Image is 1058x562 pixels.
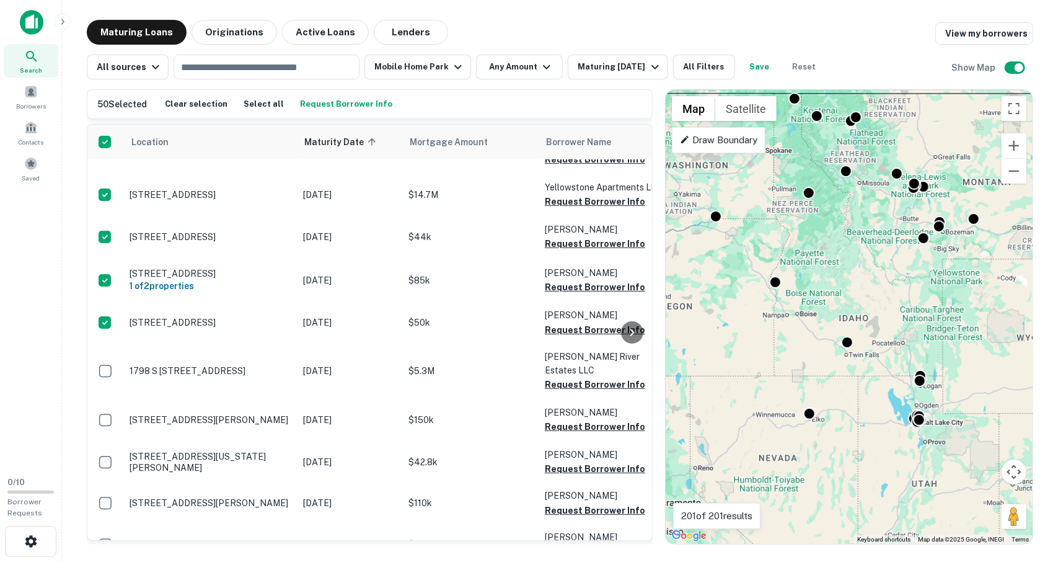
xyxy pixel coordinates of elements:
[935,22,1033,45] a: View my borrowers
[740,55,780,79] button: Save your search to get updates of matches that match your search criteria.
[87,55,169,79] button: All sources
[130,539,291,550] p: [STREET_ADDRESS][PERSON_NAME]
[666,90,1033,544] div: 0 0
[4,152,58,185] a: Saved
[545,266,669,280] p: [PERSON_NAME]
[131,135,169,149] span: Location
[130,365,291,377] p: 1798 S [STREET_ADDRESS]
[1002,133,1026,158] button: Zoom in
[87,20,187,45] button: Maturing Loans
[303,538,396,551] p: [DATE]
[408,455,532,469] p: $42.8k
[578,60,662,74] div: Maturing [DATE]
[568,55,668,79] button: Maturing [DATE]
[303,413,396,427] p: [DATE]
[97,97,147,111] h6: 50 Selected
[303,364,396,378] p: [DATE]
[4,44,58,78] a: Search
[19,137,43,147] span: Contacts
[545,280,645,295] button: Request Borrower Info
[303,316,396,329] p: [DATE]
[545,236,645,251] button: Request Borrower Info
[4,116,58,149] a: Contacts
[545,308,669,322] p: [PERSON_NAME]
[7,497,42,517] span: Borrower Requests
[408,413,532,427] p: $150k
[192,20,277,45] button: Originations
[130,268,291,279] p: [STREET_ADDRESS]
[545,503,645,518] button: Request Borrower Info
[162,95,231,114] button: Clear selection
[951,61,997,74] h6: Show Map
[672,96,715,121] button: Show street map
[402,125,539,159] th: Mortgage Amount
[408,188,532,202] p: $14.7M
[785,55,824,79] button: Reset
[304,135,380,149] span: Maturity Date
[545,462,645,476] button: Request Borrower Info
[303,188,396,202] p: [DATE]
[1002,159,1026,184] button: Zoom out
[1002,96,1026,121] button: Toggle fullscreen view
[240,95,287,114] button: Select all
[20,65,42,75] span: Search
[130,231,291,243] p: [STREET_ADDRESS]
[545,406,669,419] p: [PERSON_NAME]
[545,377,645,392] button: Request Borrower Info
[123,125,297,159] th: Location
[918,536,1004,543] span: Map data ©2025 Google, INEGI
[545,448,669,462] p: [PERSON_NAME]
[669,528,710,544] img: Google
[476,55,563,79] button: Any Amount
[408,274,532,287] p: $85k
[16,101,46,111] span: Borrowers
[545,530,669,544] p: [PERSON_NAME]
[410,135,504,149] span: Mortgage Amount
[546,135,611,149] span: Borrower Name
[303,230,396,244] p: [DATE]
[545,323,645,337] button: Request Borrower Info
[130,189,291,200] p: [STREET_ADDRESS]
[303,274,396,287] p: [DATE]
[545,223,669,236] p: [PERSON_NAME]
[374,20,448,45] button: Lenders
[545,489,669,502] p: [PERSON_NAME]
[673,55,735,79] button: All Filters
[545,181,669,194] p: Yellowstone Apartments LLC
[715,96,777,121] button: Show satellite imagery
[297,125,402,159] th: Maturity Date
[545,419,645,434] button: Request Borrower Info
[97,60,163,74] div: All sources
[130,317,291,328] p: [STREET_ADDRESS]
[22,173,40,183] span: Saved
[7,478,25,487] span: 0 / 10
[545,194,645,209] button: Request Borrower Info
[408,316,532,329] p: $50k
[130,497,291,509] p: [STREET_ADDRESS][PERSON_NAME]
[20,10,43,35] img: capitalize-icon.png
[996,423,1058,483] iframe: Chat Widget
[681,509,752,524] p: 201 of 201 results
[545,350,669,377] p: [PERSON_NAME] River Estates LLC
[539,125,675,159] th: Borrower Name
[680,133,757,148] p: Draw Boundary
[130,279,291,293] h6: 1 of 2 properties
[1002,504,1026,529] button: Drag Pegman onto the map to open Street View
[857,535,910,544] button: Keyboard shortcuts
[130,414,291,426] p: [STREET_ADDRESS][PERSON_NAME]
[297,95,395,114] button: Request Borrower Info
[4,80,58,114] a: Borrowers
[1012,536,1029,543] a: Terms
[408,496,532,510] p: $110k
[303,455,396,469] p: [DATE]
[282,20,369,45] button: Active Loans
[408,364,532,378] p: $5.3M
[408,538,532,551] p: $361.5k
[669,528,710,544] a: Open this area in Google Maps (opens a new window)
[130,451,291,473] p: [STREET_ADDRESS][US_STATE][PERSON_NAME]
